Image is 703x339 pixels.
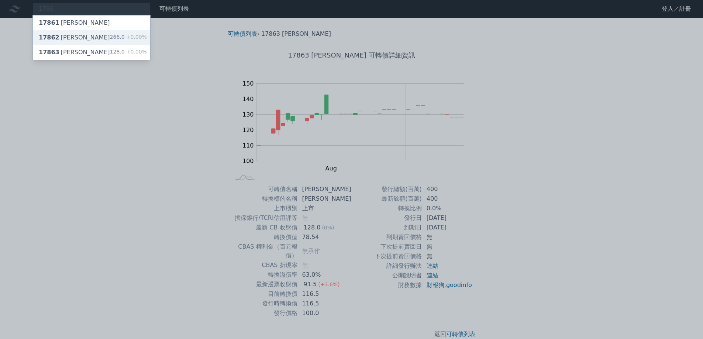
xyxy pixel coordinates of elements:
span: +0.00% [125,49,147,55]
span: 17863 [39,49,59,56]
a: 17862[PERSON_NAME] 266.0+0.00% [33,30,150,45]
div: [PERSON_NAME] [39,18,110,27]
div: 266.0 [110,33,147,42]
a: 17861[PERSON_NAME] [33,15,150,30]
a: 17863[PERSON_NAME] 128.0+0.00% [33,45,150,60]
span: 17862 [39,34,59,41]
div: [PERSON_NAME] [39,33,110,42]
div: 128.0 [110,48,147,57]
span: 17861 [39,19,59,26]
div: [PERSON_NAME] [39,48,110,57]
span: +0.00% [125,34,147,40]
